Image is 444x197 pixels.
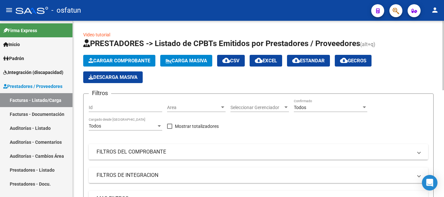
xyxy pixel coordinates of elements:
mat-icon: menu [5,6,13,14]
span: - osfatun [51,3,81,18]
a: Video tutorial [83,32,110,37]
span: Gecros [340,58,366,64]
mat-icon: cloud_download [292,56,300,64]
span: Todos [294,105,306,110]
button: Carga Masiva [160,55,212,67]
app-download-masive: Descarga masiva de comprobantes (adjuntos) [83,71,143,83]
span: Inicio [3,41,20,48]
span: Padrón [3,55,24,62]
button: Gecros [335,55,372,67]
span: Carga Masiva [165,58,207,64]
button: CSV [217,55,245,67]
mat-panel-title: FILTROS DE INTEGRACION [97,172,412,179]
mat-icon: cloud_download [340,56,348,64]
button: Cargar Comprobante [83,55,155,67]
span: Mostrar totalizadores [175,122,219,130]
span: EXCEL [255,58,277,64]
div: Open Intercom Messenger [422,175,437,191]
mat-expansion-panel-header: FILTROS DE INTEGRACION [89,167,428,183]
span: Integración (discapacidad) [3,69,63,76]
span: Descarga Masiva [88,74,137,80]
button: Estandar [287,55,330,67]
button: EXCEL [250,55,282,67]
span: Cargar Comprobante [88,58,150,64]
span: Firma Express [3,27,37,34]
span: PRESTADORES -> Listado de CPBTs Emitidos por Prestadores / Proveedores [83,39,360,48]
mat-icon: person [431,6,439,14]
button: Descarga Masiva [83,71,143,83]
span: Prestadores / Proveedores [3,83,62,90]
mat-icon: cloud_download [255,56,263,64]
h3: Filtros [89,89,111,98]
span: Estandar [292,58,325,64]
mat-panel-title: FILTROS DEL COMPROBANTE [97,148,412,155]
span: Area [167,105,220,110]
span: Seleccionar Gerenciador [230,105,283,110]
span: (alt+q) [360,41,375,47]
span: CSV [222,58,240,64]
span: Todos [89,123,101,129]
mat-expansion-panel-header: FILTROS DEL COMPROBANTE [89,144,428,160]
mat-icon: cloud_download [222,56,230,64]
